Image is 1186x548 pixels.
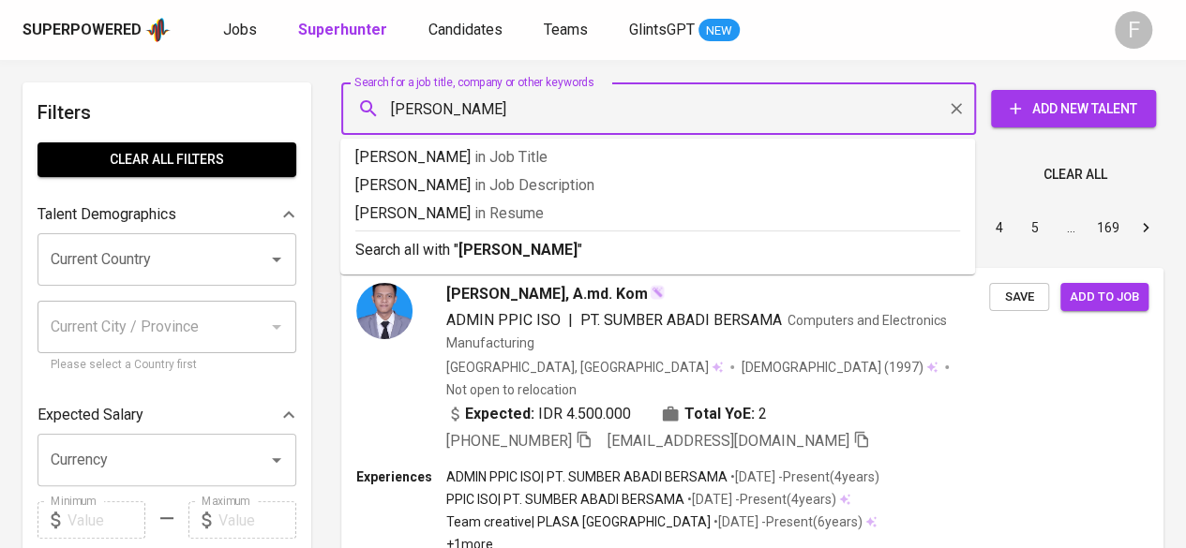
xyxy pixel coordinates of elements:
p: Experiences [356,467,446,486]
p: • [DATE] - Present ( 6 years ) [711,512,863,531]
button: Clear All [1036,157,1115,192]
div: [GEOGRAPHIC_DATA], [GEOGRAPHIC_DATA] [446,358,723,377]
span: Clear All [1043,163,1107,186]
button: Go to page 169 [1091,213,1125,243]
input: Value [68,501,145,539]
b: Total YoE: [684,403,755,425]
div: IDR 4.500.000 [446,403,631,425]
button: Open [263,246,290,273]
img: 51e1739c15805a6df081a08ea13c7ba5.jpg [356,283,413,339]
span: Add New Talent [1006,97,1141,121]
div: … [1056,218,1086,237]
span: [EMAIL_ADDRESS][DOMAIN_NAME] [608,432,849,450]
a: Candidates [428,19,506,42]
span: [PERSON_NAME], A.md. Kom [446,283,648,305]
b: Expected: [465,403,534,425]
span: [PHONE_NUMBER] [446,432,572,450]
span: Candidates [428,21,503,38]
b: [PERSON_NAME] [458,241,578,259]
input: Value [218,501,296,539]
span: in Job Title [474,148,548,166]
p: Please select a Country first [51,356,283,375]
span: ADMIN PPIC ISO [446,311,561,329]
span: PT. SUMBER ABADI BERSAMA [580,311,782,329]
span: Clear All filters [53,148,281,171]
span: Save [998,287,1040,308]
p: Search all with " " [355,239,960,261]
button: Go to page 5 [1020,213,1050,243]
p: [PERSON_NAME] [355,202,960,225]
div: Superpowered [23,20,142,41]
a: Jobs [223,19,261,42]
a: Superhunter [298,19,391,42]
p: • [DATE] - Present ( 4 years ) [728,467,879,486]
p: [PERSON_NAME] [355,174,960,197]
button: Add to job [1060,283,1148,312]
a: GlintsGPT NEW [629,19,740,42]
img: magic_wand.svg [650,285,665,300]
button: Go to page 4 [984,213,1014,243]
p: Not open to relocation [446,380,577,399]
button: Add New Talent [991,90,1156,127]
span: Computers and Electronics Manufacturing [446,313,947,350]
p: ADMIN PPIC ISO | PT. SUMBER ABADI BERSAMA [446,467,728,486]
div: Talent Demographics [38,196,296,233]
div: Expected Salary [38,396,296,434]
button: Go to next page [1131,213,1161,243]
span: in Job Description [474,176,594,194]
span: 2 [758,403,767,425]
p: [PERSON_NAME] [355,146,960,169]
button: Save [989,283,1049,312]
span: [DEMOGRAPHIC_DATA] [742,358,884,377]
span: Jobs [223,21,257,38]
p: PPIC ISO | PT. SUMBER ABADI BERSAMA [446,490,684,509]
b: Superhunter [298,21,387,38]
span: Add to job [1070,287,1139,308]
span: NEW [698,22,740,40]
button: Clear [943,96,969,122]
button: Clear All filters [38,142,296,177]
p: Expected Salary [38,404,143,426]
span: | [568,309,573,332]
span: Teams [544,21,588,38]
p: Team creative | PLASA [GEOGRAPHIC_DATA] [446,512,711,531]
a: Teams [544,19,592,42]
span: in Resume [474,204,544,222]
div: F [1115,11,1152,49]
div: (1997) [742,358,938,377]
p: Talent Demographics [38,203,176,226]
p: • [DATE] - Present ( 4 years ) [684,490,836,509]
span: GlintsGPT [629,21,695,38]
a: Superpoweredapp logo [23,16,171,44]
img: app logo [145,16,171,44]
h6: Filters [38,97,296,127]
nav: pagination navigation [839,213,1163,243]
button: Open [263,447,290,473]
